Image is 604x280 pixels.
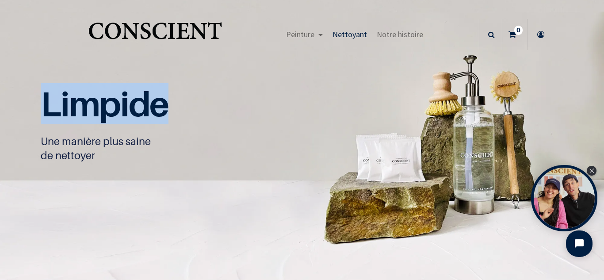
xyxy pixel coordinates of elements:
sup: 0 [514,26,523,35]
img: Conscient [87,17,223,52]
a: Peinture [281,19,328,50]
a: Logo of Conscient [87,17,223,52]
span: Nettoyant [333,29,367,39]
span: Limpide [41,83,168,124]
div: Open Tolstoy widget [531,165,597,231]
a: 0 [502,19,527,50]
div: Close Tolstoy widget [587,166,596,176]
span: Peinture [286,29,314,39]
span: Notre histoire [377,29,423,39]
p: Une manière plus saine de nettoyer [41,134,328,163]
div: Open Tolstoy [531,165,597,231]
iframe: Tidio Chat [558,223,600,265]
div: Tolstoy bubble widget [531,165,597,231]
